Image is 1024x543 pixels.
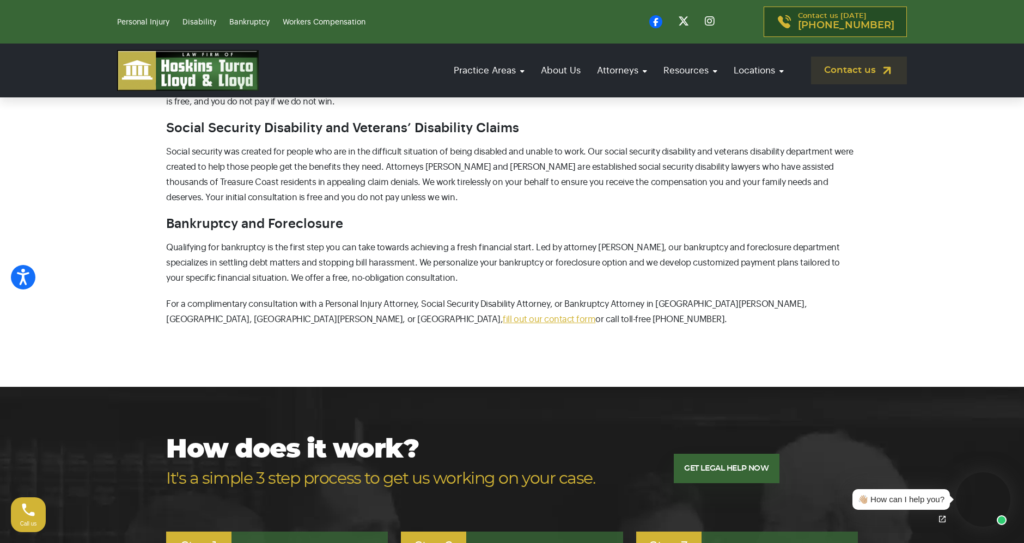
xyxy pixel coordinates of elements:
[798,20,894,31] span: [PHONE_NUMBER]
[535,55,586,86] a: About Us
[166,465,595,493] span: It's a simple 3 step process to get us working on your case.
[20,521,37,527] span: Call us
[166,297,858,327] p: For a complimentary consultation with a Personal Injury Attorney, Social Security Disability Atto...
[166,121,519,134] span: Social Security Disability and Veterans’ Disability Claims
[764,7,907,37] a: Contact us [DATE][PHONE_NUMBER]
[448,55,530,86] a: Practice Areas
[166,243,840,282] span: Qualifying for bankruptcy is the first step you can take towards achieving a fresh financial star...
[503,315,595,324] a: fill out our contact form
[658,55,723,86] a: Resources
[931,508,954,530] a: Open chat
[798,13,894,31] p: Contact us [DATE]
[166,436,595,493] h2: How does it work?
[674,454,779,483] a: GET LEGAL HELP NOW
[229,18,270,26] a: Bankruptcy
[166,147,854,202] span: Social security was created for people who are in the difficult situation of being disabled and u...
[592,55,653,86] a: Attorneys
[117,50,259,91] img: logo
[283,18,365,26] a: Workers Compensation
[728,55,789,86] a: Locations
[811,57,907,84] a: Contact us
[117,18,169,26] a: Personal Injury
[166,217,343,230] span: Bankruptcy and Foreclosure
[858,493,944,506] div: 👋🏼 How can I help you?
[182,18,216,26] a: Disability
